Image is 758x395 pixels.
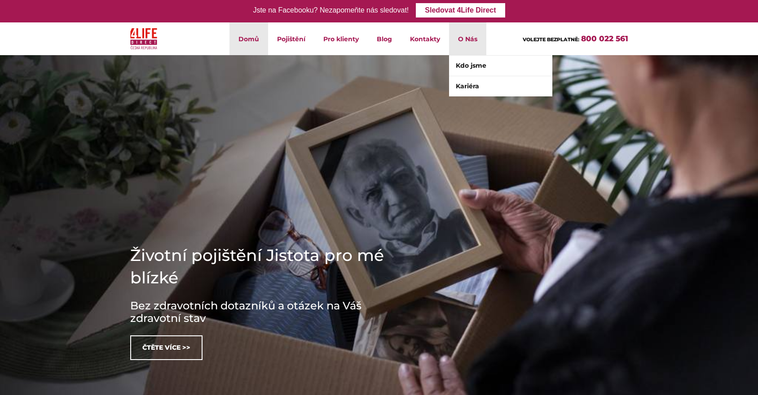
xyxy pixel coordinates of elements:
h1: Životní pojištění Jistota pro mé blízké [130,244,400,289]
a: Kdo jsme [449,56,552,76]
img: 4Life Direct Česká republika logo [130,26,157,52]
a: Kariéra [449,76,552,96]
a: 800 022 561 [581,34,628,43]
a: Kontakty [401,22,449,55]
span: VOLEJTE BEZPLATNĚ: [523,36,579,43]
a: Čtěte více >> [130,335,203,360]
a: Sledovat 4Life Direct [416,3,505,17]
div: Jste na Facebooku? Nezapomeňte nás sledovat! [253,4,409,17]
h3: Bez zdravotních dotazníků a otázek na Váš zdravotní stav [130,300,400,325]
a: Blog [368,22,401,55]
a: Domů [229,22,268,55]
